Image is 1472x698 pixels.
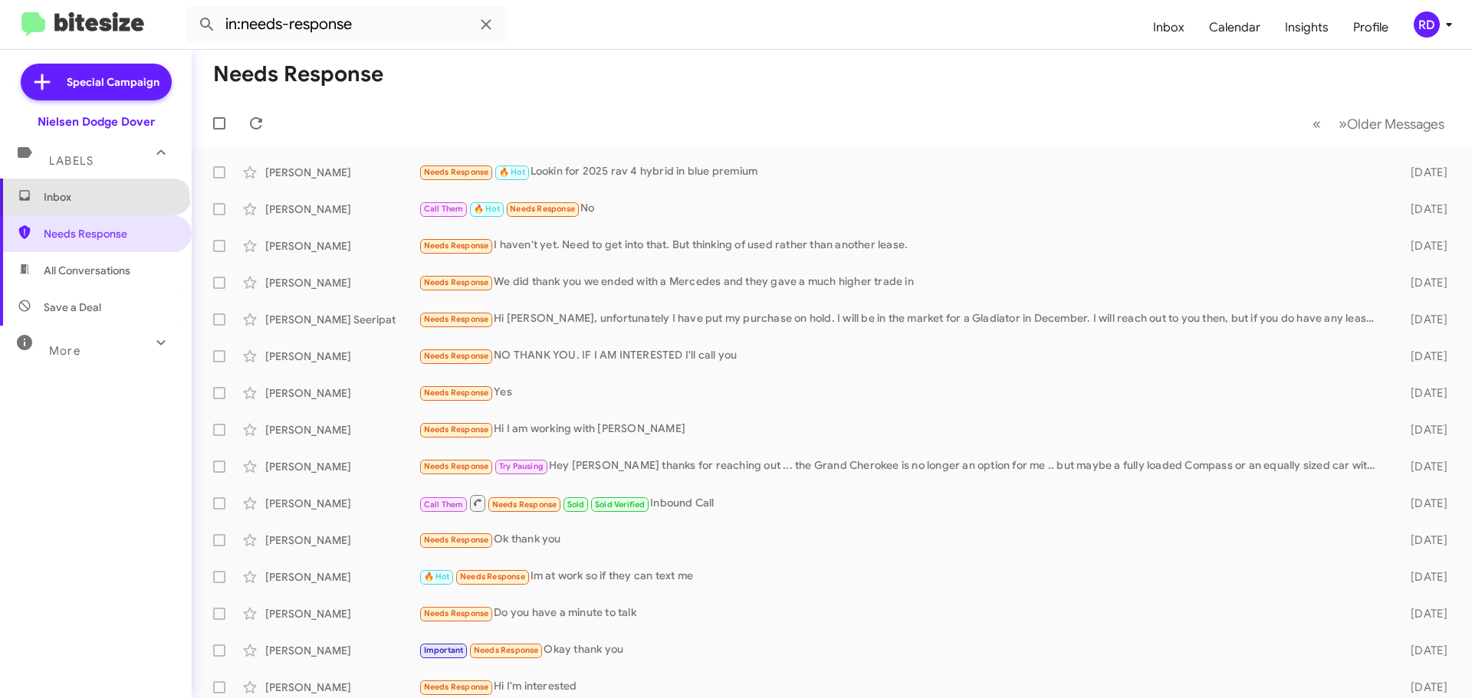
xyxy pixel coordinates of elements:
[419,347,1386,365] div: NO THANK YOU. IF I AM INTERESTED I'll call you
[424,572,450,582] span: 🔥 Hot
[1386,643,1460,658] div: [DATE]
[49,154,94,168] span: Labels
[1401,11,1455,38] button: RD
[1386,459,1460,474] div: [DATE]
[419,421,1386,438] div: Hi I am working with [PERSON_NAME]
[1347,116,1444,133] span: Older Messages
[474,204,500,214] span: 🔥 Hot
[424,241,489,251] span: Needs Response
[419,531,1386,549] div: Ok thank you
[419,493,1386,513] div: Inbound Call
[1386,312,1460,327] div: [DATE]
[1197,5,1273,50] a: Calendar
[424,608,489,618] span: Needs Response
[1339,114,1347,133] span: »
[474,645,539,655] span: Needs Response
[265,643,419,658] div: [PERSON_NAME]
[424,424,489,434] span: Needs Response
[49,344,80,358] span: More
[1414,11,1440,38] div: RD
[1386,533,1460,548] div: [DATE]
[419,310,1386,328] div: Hi [PERSON_NAME], unfortunately I have put my purchase on hold. I will be in the market for a Gla...
[265,275,419,290] div: [PERSON_NAME]
[419,274,1386,291] div: We did thank you we ended with a Mercedes and they gave a much higher trade in
[213,62,383,87] h1: Needs Response
[460,572,525,582] span: Needs Response
[1303,108,1330,139] button: Previous
[44,300,101,315] span: Save a Deal
[419,641,1386,659] div: Okay thank you
[1341,5,1401,50] a: Profile
[419,605,1386,622] div: Do you have a minute to talk
[186,6,508,43] input: Search
[424,204,464,214] span: Call Them
[424,645,464,655] span: Important
[419,568,1386,585] div: Im at work so if they can text me
[424,461,489,471] span: Needs Response
[1386,202,1460,217] div: [DATE]
[265,202,419,217] div: [PERSON_NAME]
[1386,349,1460,364] div: [DATE]
[424,167,489,177] span: Needs Response
[424,500,464,510] span: Call Them
[265,533,419,548] div: [PERSON_NAME]
[265,422,419,437] div: [PERSON_NAME]
[424,535,489,545] span: Needs Response
[492,500,557,510] span: Needs Response
[419,163,1386,181] div: Lookin for 2025 rav 4 hybrid in blue premium
[265,680,419,695] div: [PERSON_NAME]
[1313,114,1321,133] span: «
[44,189,174,205] span: Inbox
[1386,496,1460,511] div: [DATE]
[1386,422,1460,437] div: [DATE]
[1386,680,1460,695] div: [DATE]
[1386,385,1460,401] div: [DATE]
[499,167,525,177] span: 🔥 Hot
[44,263,130,278] span: All Conversations
[510,204,575,214] span: Needs Response
[424,682,489,692] span: Needs Response
[67,74,159,90] span: Special Campaign
[265,238,419,254] div: [PERSON_NAME]
[265,349,419,364] div: [PERSON_NAME]
[21,64,172,100] a: Special Campaign
[595,500,646,510] span: Sold Verified
[499,461,544,471] span: Try Pausing
[1273,5,1341,50] a: Insights
[1386,238,1460,254] div: [DATE]
[265,165,419,180] div: [PERSON_NAME]
[1141,5,1197,50] a: Inbox
[1386,569,1460,585] div: [DATE]
[265,459,419,474] div: [PERSON_NAME]
[1386,606,1460,621] div: [DATE]
[265,569,419,585] div: [PERSON_NAME]
[419,237,1386,254] div: I haven't yet. Need to get into that. But thinking of used rather than another lease.
[567,500,585,510] span: Sold
[419,678,1386,696] div: Hi I'm interested
[424,351,489,361] span: Needs Response
[419,457,1386,475] div: Hey [PERSON_NAME] thanks for reaching out ... the Grand Cherokee is no longer an option for me .....
[424,314,489,324] span: Needs Response
[265,385,419,401] div: [PERSON_NAME]
[265,606,419,621] div: [PERSON_NAME]
[265,496,419,511] div: [PERSON_NAME]
[424,277,489,287] span: Needs Response
[1386,165,1460,180] div: [DATE]
[419,384,1386,401] div: Yes
[419,200,1386,218] div: No
[1304,108,1454,139] nav: Page navigation example
[38,114,155,129] div: Nielsen Dodge Dover
[44,226,174,241] span: Needs Response
[1386,275,1460,290] div: [DATE]
[1329,108,1454,139] button: Next
[424,388,489,398] span: Needs Response
[265,312,419,327] div: [PERSON_NAME] Seeripat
